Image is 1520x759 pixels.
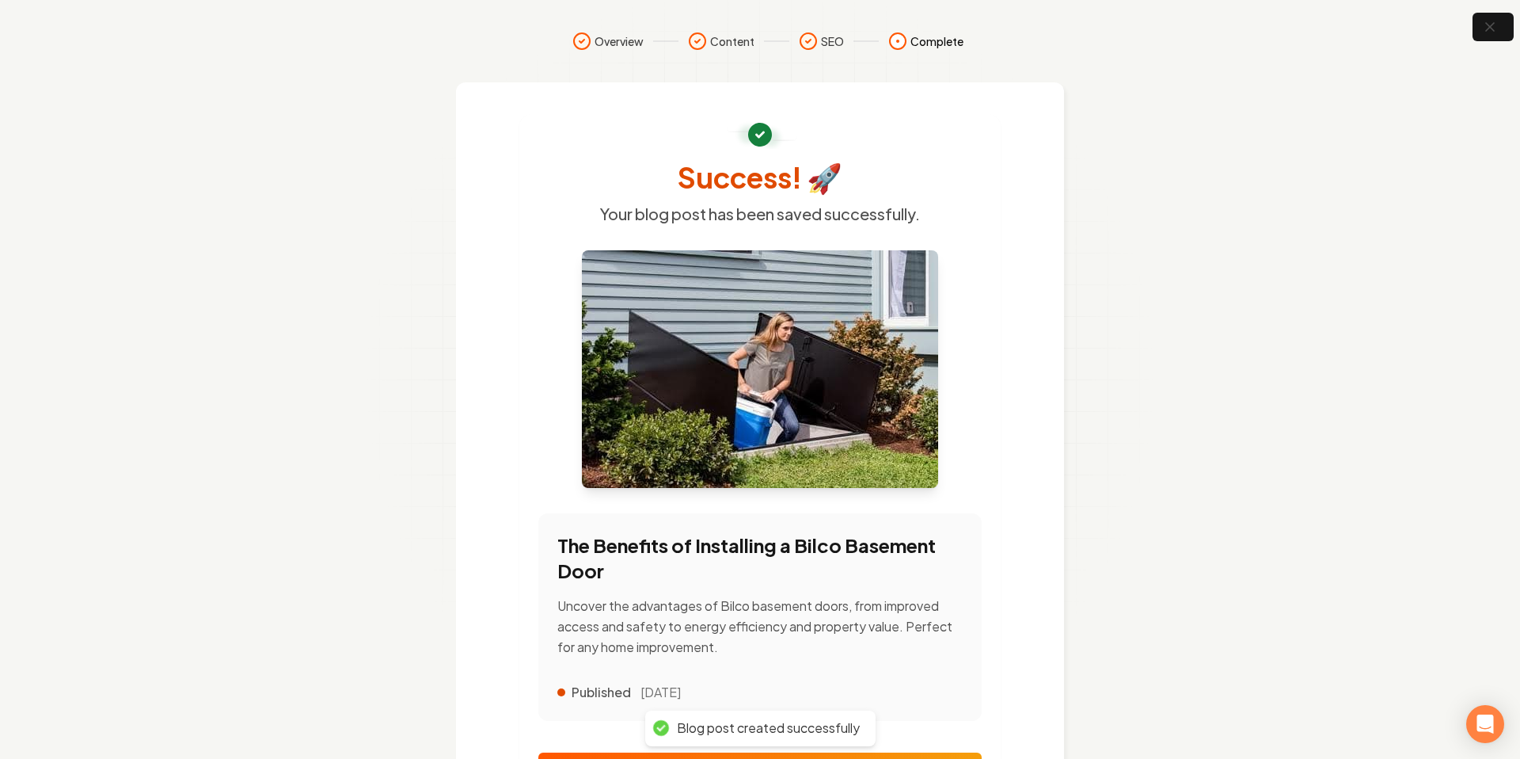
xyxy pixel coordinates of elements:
p: Uncover the advantages of Bilco basement doors, from improved access and safety to energy efficie... [557,596,963,658]
time: [DATE] [640,683,681,702]
p: Your blog post has been saved successfully. [538,203,982,225]
div: Open Intercom Messenger [1466,705,1504,743]
span: Overview [595,33,644,49]
span: Complete [910,33,963,49]
div: Blog post created successfully [677,720,860,737]
h1: Success! 🚀 [538,162,982,193]
span: Published [572,683,631,702]
span: Content [710,33,754,49]
span: SEO [821,33,844,49]
h3: The Benefits of Installing a Bilco Basement Door [557,532,963,583]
